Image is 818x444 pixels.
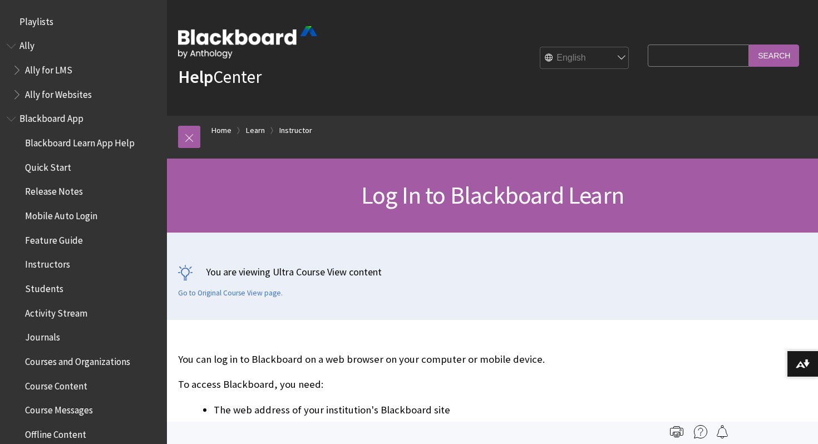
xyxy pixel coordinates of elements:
[214,420,642,435] li: Your username
[749,45,799,66] input: Search
[211,124,231,137] a: Home
[25,279,63,294] span: Students
[7,37,160,104] nav: Book outline for Anthology Ally Help
[178,352,642,367] p: You can log in to Blackboard on a web browser on your computer or mobile device.
[361,180,624,210] span: Log In to Blackboard Learn
[694,425,707,438] img: More help
[25,352,130,367] span: Courses and Organizations
[25,61,72,76] span: Ally for LMS
[716,425,729,438] img: Follow this page
[178,66,262,88] a: HelpCenter
[25,231,83,246] span: Feature Guide
[25,134,135,149] span: Blackboard Learn App Help
[25,377,87,392] span: Course Content
[25,328,60,343] span: Journals
[19,12,53,27] span: Playlists
[25,425,86,440] span: Offline Content
[670,425,683,438] img: Print
[178,26,317,58] img: Blackboard by Anthology
[25,206,97,221] span: Mobile Auto Login
[19,37,35,52] span: Ally
[178,265,807,279] p: You are viewing Ultra Course View content
[540,47,629,70] select: Site Language Selector
[25,401,93,416] span: Course Messages
[178,66,213,88] strong: Help
[246,124,265,137] a: Learn
[279,124,312,137] a: Instructor
[25,304,87,319] span: Activity Stream
[7,12,160,31] nav: Book outline for Playlists
[178,288,283,298] a: Go to Original Course View page.
[214,402,642,418] li: The web address of your institution's Blackboard site
[19,110,83,125] span: Blackboard App
[25,85,92,100] span: Ally for Websites
[178,377,642,392] p: To access Blackboard, you need:
[25,182,83,198] span: Release Notes
[25,158,71,173] span: Quick Start
[25,255,70,270] span: Instructors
